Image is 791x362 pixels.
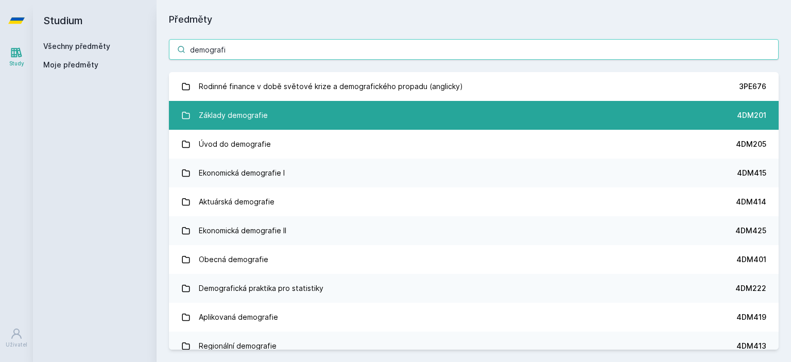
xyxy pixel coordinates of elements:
div: Demografická praktika pro statistiky [199,278,323,299]
a: Uživatel [2,322,31,354]
input: Název nebo ident předmětu… [169,39,779,60]
div: 4DM201 [737,110,766,120]
div: 4DM401 [736,254,766,265]
div: Uživatel [6,341,27,349]
div: 4DM425 [735,226,766,236]
a: Aktuárská demografie 4DM414 [169,187,779,216]
a: Základy demografie 4DM201 [169,101,779,130]
span: Moje předměty [43,60,98,70]
div: Obecná demografie [199,249,268,270]
a: Všechny předměty [43,42,110,50]
div: Základy demografie [199,105,268,126]
div: Aplikovaná demografie [199,307,278,327]
div: 4DM415 [737,168,766,178]
div: 4DM413 [736,341,766,351]
a: Obecná demografie 4DM401 [169,245,779,274]
a: Rodinné finance v době světové krize a demografického propadu (anglicky) 3PE676 [169,72,779,101]
a: Aplikovaná demografie 4DM419 [169,303,779,332]
div: 4DM419 [736,312,766,322]
a: Ekonomická demografie II 4DM425 [169,216,779,245]
div: 4DM205 [736,139,766,149]
a: Study [2,41,31,73]
div: Regionální demografie [199,336,277,356]
div: 3PE676 [739,81,766,92]
a: Ekonomická demografie I 4DM415 [169,159,779,187]
div: 4DM222 [735,283,766,294]
a: Demografická praktika pro statistiky 4DM222 [169,274,779,303]
h1: Předměty [169,12,779,27]
div: 4DM414 [736,197,766,207]
div: Rodinné finance v době světové krize a demografického propadu (anglicky) [199,76,463,97]
div: Ekonomická demografie II [199,220,286,241]
div: Study [9,60,24,67]
div: Úvod do demografie [199,134,271,154]
a: Úvod do demografie 4DM205 [169,130,779,159]
a: Regionální demografie 4DM413 [169,332,779,360]
div: Ekonomická demografie I [199,163,285,183]
div: Aktuárská demografie [199,192,274,212]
